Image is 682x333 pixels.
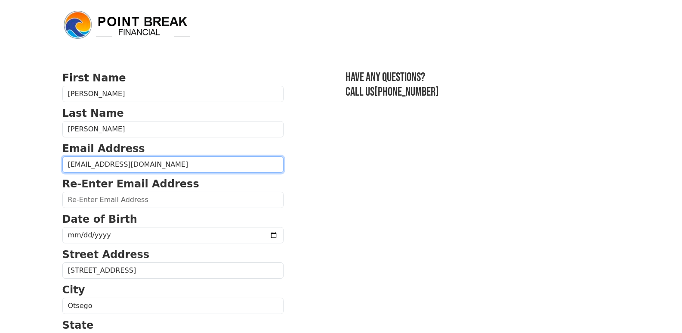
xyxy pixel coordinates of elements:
h3: Have any questions? [346,70,620,85]
input: Email Address [62,156,284,173]
input: Last Name [62,121,284,137]
a: [PHONE_NUMBER] [374,85,439,99]
input: Re-Enter Email Address [62,192,284,208]
strong: Re-Enter Email Address [62,178,199,190]
strong: City [62,284,85,296]
input: City [62,298,284,314]
strong: First Name [62,72,126,84]
input: First Name [62,86,284,102]
h3: Call us [346,85,620,100]
strong: Last Name [62,107,124,119]
strong: Date of Birth [62,213,137,225]
input: Street Address [62,262,284,279]
strong: State [62,319,94,331]
strong: Email Address [62,143,145,155]
img: logo.png [62,9,191,40]
strong: Street Address [62,249,150,261]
